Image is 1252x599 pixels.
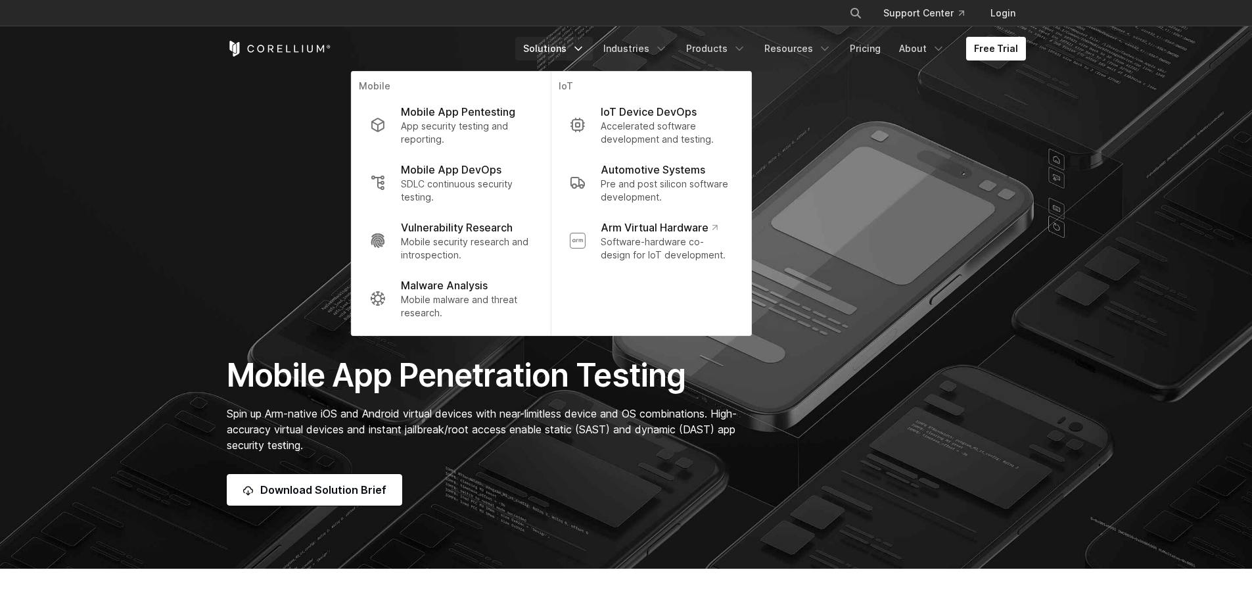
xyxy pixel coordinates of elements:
p: Mobile malware and threat research. [401,293,532,320]
span: Download Solution Brief [260,482,386,498]
div: Navigation Menu [833,1,1026,25]
p: Arm Virtual Hardware [601,220,717,235]
a: IoT Device DevOps Accelerated software development and testing. [559,96,743,154]
a: Automotive Systems Pre and post silicon software development. [559,154,743,212]
a: Arm Virtual Hardware Software-hardware co-design for IoT development. [559,212,743,270]
h1: Mobile App Penetration Testing [227,356,751,395]
p: App security testing and reporting. [401,120,532,146]
span: Spin up Arm-native iOS and Android virtual devices with near-limitless device and OS combinations... [227,407,737,452]
p: Mobile [359,80,542,96]
a: Mobile App DevOps SDLC continuous security testing. [359,154,542,212]
p: Mobile App Pentesting [401,104,515,120]
p: Mobile security research and introspection. [401,235,532,262]
p: IoT [559,80,743,96]
a: Download Solution Brief [227,474,402,506]
a: Vulnerability Research Mobile security research and introspection. [359,212,542,270]
a: Malware Analysis Mobile malware and threat research. [359,270,542,327]
a: Pricing [842,37,889,60]
p: Automotive Systems [601,162,705,178]
a: Free Trial [966,37,1026,60]
a: Resources [756,37,839,60]
p: Mobile App DevOps [401,162,501,178]
p: Malware Analysis [401,277,488,293]
a: Corellium Home [227,41,331,57]
p: IoT Device DevOps [601,104,697,120]
div: Navigation Menu [515,37,1026,60]
p: Pre and post silicon software development. [601,178,732,204]
p: SDLC continuous security testing. [401,178,532,204]
a: Login [980,1,1026,25]
p: Software-hardware co-design for IoT development. [601,235,732,262]
p: Accelerated software development and testing. [601,120,732,146]
a: Support Center [873,1,975,25]
a: Products [678,37,754,60]
p: Vulnerability Research [401,220,513,235]
button: Search [844,1,868,25]
a: Mobile App Pentesting App security testing and reporting. [359,96,542,154]
a: Industries [595,37,676,60]
a: About [891,37,953,60]
a: Solutions [515,37,593,60]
